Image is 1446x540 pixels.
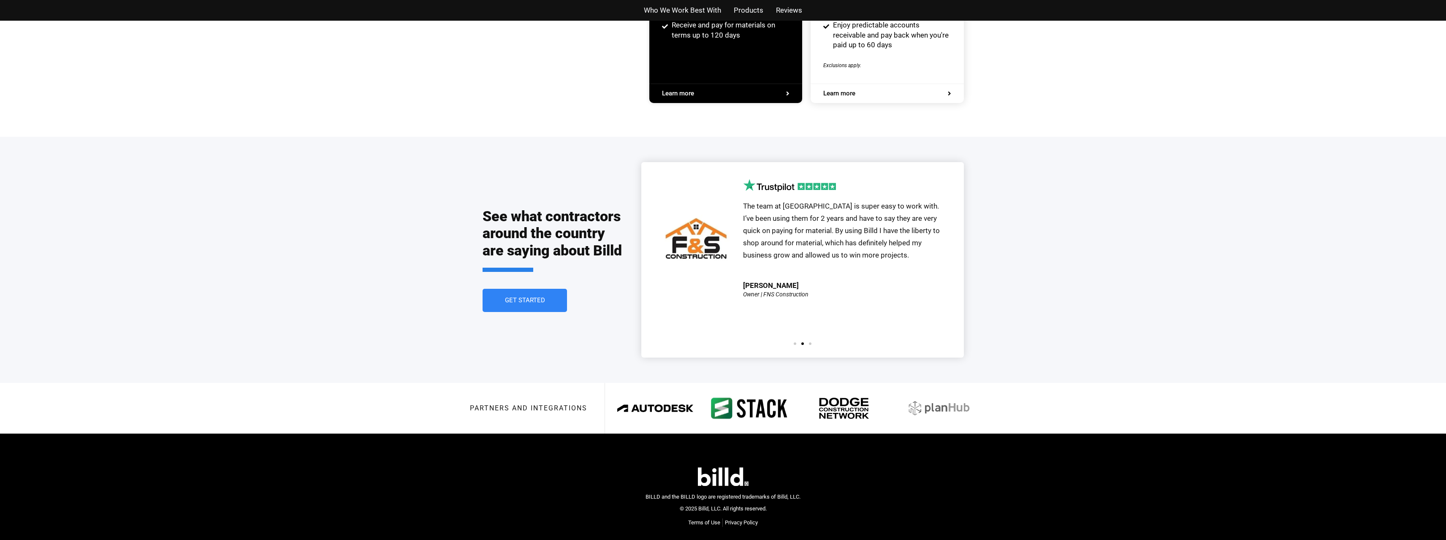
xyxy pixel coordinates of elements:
a: Products [734,4,763,16]
a: Learn more [662,90,789,97]
a: Reviews [776,4,802,16]
span: Get Started [505,297,545,304]
nav: Menu [688,518,758,527]
div: Owner | FNS Construction [743,291,808,297]
span: Enjoy predictable accounts receivable and pay back when you're paid up to 60 days [831,20,951,50]
span: Receive and pay for materials on terms up to 120 days [670,20,790,41]
a: Privacy Policy [725,518,758,527]
a: Learn more [823,90,951,97]
div: [PERSON_NAME] [743,282,799,289]
span: Learn more [662,90,694,97]
span: Go to slide 3 [809,342,811,345]
span: Learn more [823,90,855,97]
a: Get Started [483,289,567,312]
a: Terms of Use [688,518,720,527]
span: Go to slide 2 [801,342,804,345]
h2: See what contractors around the country are saying about Billd [483,208,624,272]
span: The team at [GEOGRAPHIC_DATA] is super easy to work with. I’ve been using them for 2 years and ha... [743,202,940,259]
span: Go to slide 1 [794,342,796,345]
a: Who We Work Best With [644,4,721,16]
h3: Partners and integrations [470,405,587,412]
div: 2 / 3 [654,179,951,334]
span: BILLD and the BILLD logo are registered trademarks of Billd, LLC. © 2025 Billd, LLC. All rights r... [646,494,800,512]
span: Exclusions apply. [823,62,861,68]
